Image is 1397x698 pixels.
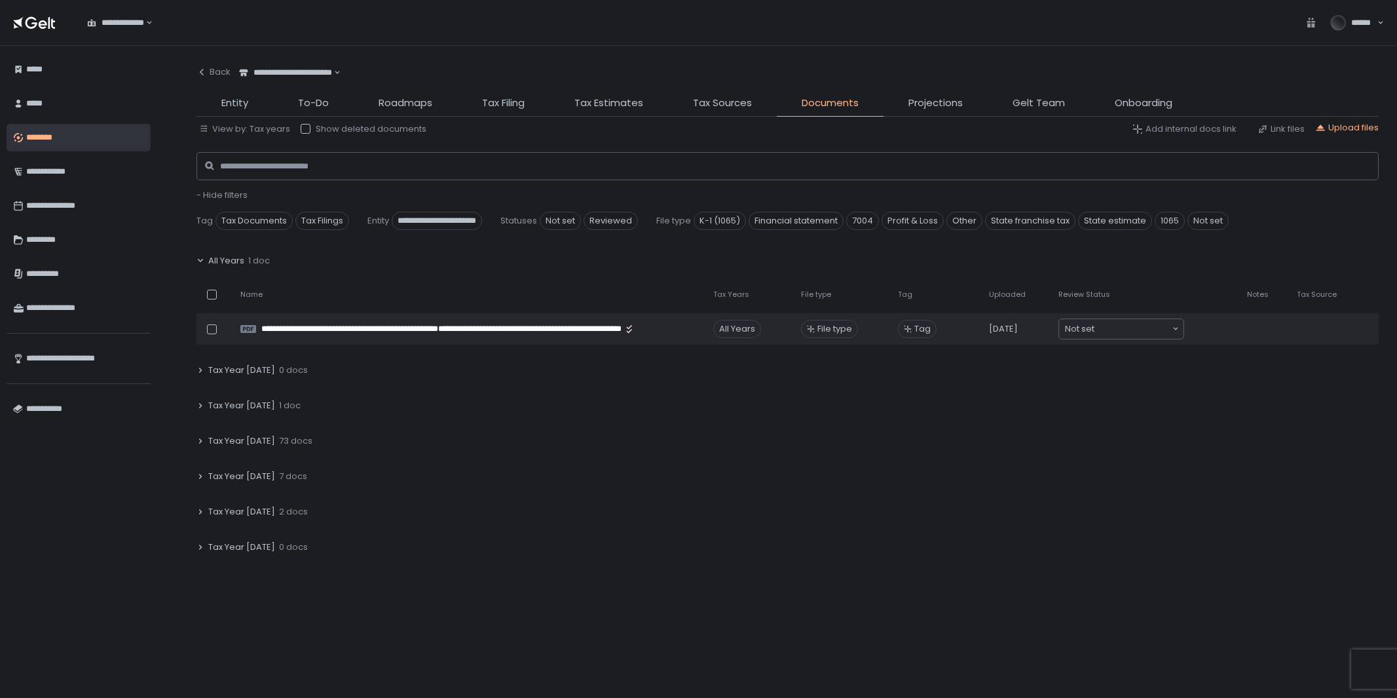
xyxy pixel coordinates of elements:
[1013,96,1065,111] span: Gelt Team
[713,320,761,338] div: All Years
[379,96,432,111] span: Roadmaps
[1058,290,1110,300] span: Review Status
[801,290,831,300] span: File type
[240,290,263,300] span: Name
[279,471,307,482] span: 7 docs
[817,323,852,335] span: File type
[221,96,248,111] span: Entity
[1078,212,1152,230] span: State estimate
[215,212,293,230] span: Tax Documents
[802,96,859,111] span: Documents
[1315,122,1379,134] button: Upload files
[196,215,213,227] span: Tag
[908,96,963,111] span: Projections
[713,290,749,300] span: Tax Years
[1065,322,1094,336] span: Not set
[248,255,270,267] span: 1 doc
[208,255,244,267] span: All Years
[749,212,844,230] span: Financial statement
[196,59,231,85] button: Back
[298,96,329,111] span: To-Do
[584,212,638,230] span: Reviewed
[208,506,275,518] span: Tax Year [DATE]
[989,290,1026,300] span: Uploaded
[1059,319,1183,339] div: Search for option
[694,212,746,230] span: K-1 (1065)
[279,400,301,412] span: 1 doc
[208,541,275,553] span: Tax Year [DATE]
[1115,96,1172,111] span: Onboarding
[500,215,537,227] span: Statuses
[332,66,333,79] input: Search for option
[295,212,349,230] span: Tax Filings
[985,212,1075,230] span: State franchise tax
[656,215,691,227] span: File type
[914,323,931,335] span: Tag
[989,323,1018,335] span: [DATE]
[279,364,308,376] span: 0 docs
[846,212,879,230] span: 7004
[196,189,248,201] button: - Hide filters
[208,364,275,376] span: Tax Year [DATE]
[208,435,275,447] span: Tax Year [DATE]
[231,59,341,87] div: Search for option
[946,212,982,230] span: Other
[196,66,231,78] div: Back
[1155,212,1185,230] span: 1065
[279,506,308,518] span: 2 docs
[279,541,308,553] span: 0 docs
[79,9,153,37] div: Search for option
[693,96,752,111] span: Tax Sources
[279,435,312,447] span: 73 docs
[144,16,145,29] input: Search for option
[540,212,581,230] span: Not set
[1297,290,1337,300] span: Tax Source
[882,212,944,230] span: Profit & Loss
[367,215,389,227] span: Entity
[1257,123,1305,135] button: Link files
[1132,123,1237,135] button: Add internal docs link
[1187,212,1229,230] span: Not set
[1094,322,1171,336] input: Search for option
[199,123,290,135] button: View by: Tax years
[1247,290,1269,300] span: Notes
[574,96,643,111] span: Tax Estimates
[482,96,525,111] span: Tax Filing
[208,471,275,482] span: Tax Year [DATE]
[208,400,275,412] span: Tax Year [DATE]
[898,290,912,300] span: Tag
